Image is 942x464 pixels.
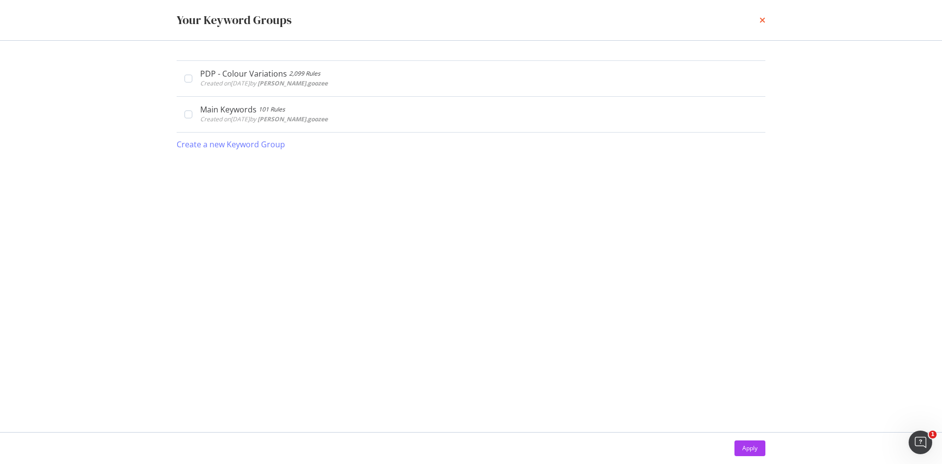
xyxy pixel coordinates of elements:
[734,440,765,456] button: Apply
[200,69,287,79] div: PDP - Colour Variations
[177,139,285,150] div: Create a new Keyword Group
[258,115,328,123] b: [PERSON_NAME].goozee
[929,431,937,438] span: 1
[200,79,328,87] span: Created on [DATE] by
[200,115,328,123] span: Created on [DATE] by
[177,133,285,156] button: Create a new Keyword Group
[177,12,291,28] div: Your Keyword Groups
[742,444,758,452] div: Apply
[289,69,320,79] div: 2,099 Rules
[759,12,765,28] div: times
[200,105,257,114] div: Main Keywords
[259,105,285,114] div: 101 Rules
[909,431,932,454] iframe: Intercom live chat
[258,79,328,87] b: [PERSON_NAME].goozee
